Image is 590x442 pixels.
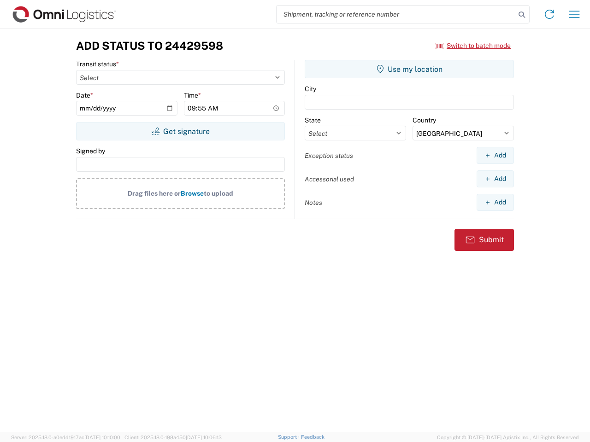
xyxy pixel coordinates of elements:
[204,190,233,197] span: to upload
[76,122,285,140] button: Get signature
[11,435,120,440] span: Server: 2025.18.0-a0edd1917ac
[76,39,223,52] h3: Add Status to 24429598
[84,435,120,440] span: [DATE] 10:10:00
[301,434,324,440] a: Feedback
[181,190,204,197] span: Browse
[436,38,511,53] button: Switch to batch mode
[184,91,201,99] label: Time
[305,175,354,183] label: Accessorial used
[305,116,321,124] label: State
[454,229,514,251] button: Submit
[305,151,353,160] label: Exception status
[76,147,105,155] label: Signed by
[437,433,579,442] span: Copyright © [DATE]-[DATE] Agistix Inc., All Rights Reserved
[305,60,514,78] button: Use my location
[76,91,93,99] label: Date
[413,116,436,124] label: Country
[278,434,301,440] a: Support
[277,6,515,23] input: Shipment, tracking or reference number
[124,435,222,440] span: Client: 2025.18.0-198a450
[305,198,322,207] label: Notes
[477,170,514,187] button: Add
[76,60,119,68] label: Transit status
[128,190,181,197] span: Drag files here or
[477,194,514,211] button: Add
[305,85,316,93] label: City
[186,435,222,440] span: [DATE] 10:06:13
[477,147,514,164] button: Add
